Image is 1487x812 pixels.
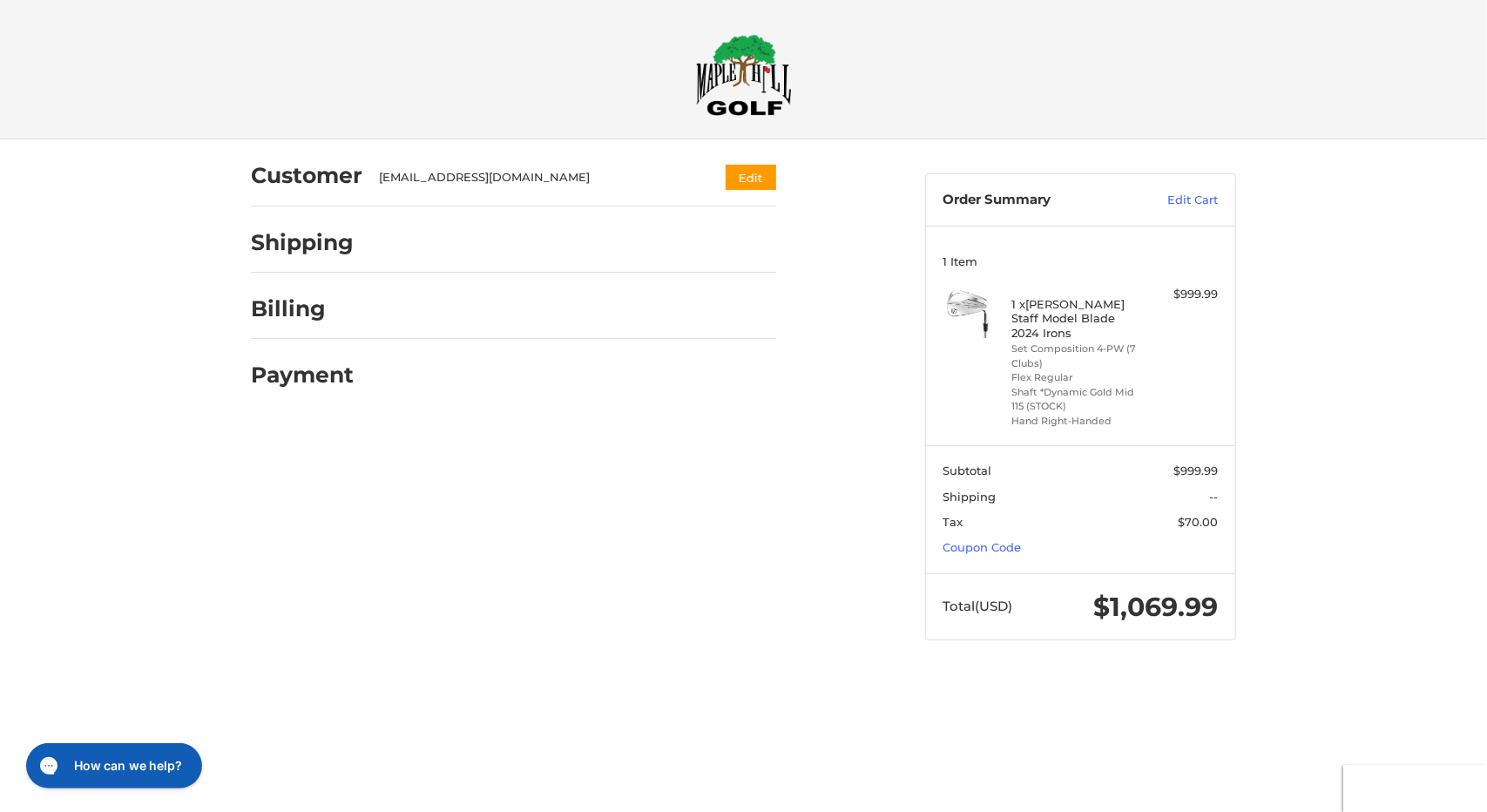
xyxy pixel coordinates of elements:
[726,165,776,190] button: Edit
[251,362,354,389] h2: Payment
[1012,385,1146,414] li: Shaft *Dynamic Gold Mid 115 (STOCK)
[943,540,1022,554] a: Coupon Code
[943,515,963,529] span: Tax
[1012,414,1146,429] li: Hand Right-Handed
[943,598,1013,614] span: Total (USD)
[251,295,353,322] h2: Billing
[943,464,992,477] span: Subtotal
[1174,464,1219,477] span: $999.99
[1094,591,1219,623] span: $1,069.99
[17,737,207,795] iframe: Gorgias live chat messenger
[1012,370,1146,385] li: Flex Regular
[1131,192,1219,209] a: Edit Cart
[1179,515,1219,529] span: $70.00
[696,34,792,116] img: Maple Hill Golf
[1012,297,1146,340] h4: 1 x [PERSON_NAME] Staff Model Blade 2024 Irons
[380,169,693,186] div: [EMAIL_ADDRESS][DOMAIN_NAME]
[1012,342,1146,370] li: Set Composition 4-PW (7 Clubs)
[1210,490,1219,504] span: --
[943,192,1131,209] h3: Order Summary
[1343,765,1487,812] iframe: Google Customer Reviews
[251,162,362,189] h2: Customer
[943,490,997,504] span: Shipping
[251,229,354,256] h2: Shipping
[943,254,1219,268] h3: 1 Item
[1150,286,1219,303] div: $999.99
